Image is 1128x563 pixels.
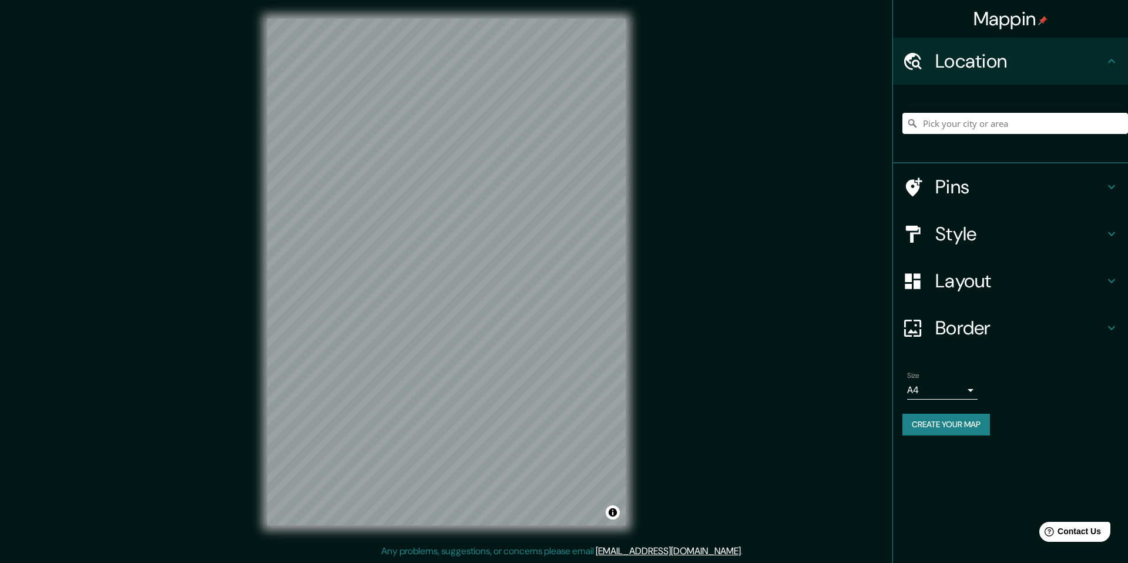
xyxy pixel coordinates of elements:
[267,19,626,525] canvas: Map
[935,316,1104,340] h4: Border
[907,381,978,400] div: A4
[935,222,1104,246] h4: Style
[1038,16,1048,25] img: pin-icon.png
[596,545,741,557] a: [EMAIL_ADDRESS][DOMAIN_NAME]
[935,49,1104,73] h4: Location
[907,371,919,381] label: Size
[902,414,990,435] button: Create your map
[1023,517,1115,550] iframe: Help widget launcher
[381,544,743,558] p: Any problems, suggestions, or concerns please email .
[893,304,1128,351] div: Border
[606,505,620,520] button: Toggle attribution
[935,269,1104,293] h4: Layout
[743,544,744,558] div: .
[902,113,1128,134] input: Pick your city or area
[973,7,1048,31] h4: Mappin
[744,544,747,558] div: .
[893,210,1128,257] div: Style
[893,38,1128,85] div: Location
[893,257,1128,304] div: Layout
[893,163,1128,210] div: Pins
[935,175,1104,199] h4: Pins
